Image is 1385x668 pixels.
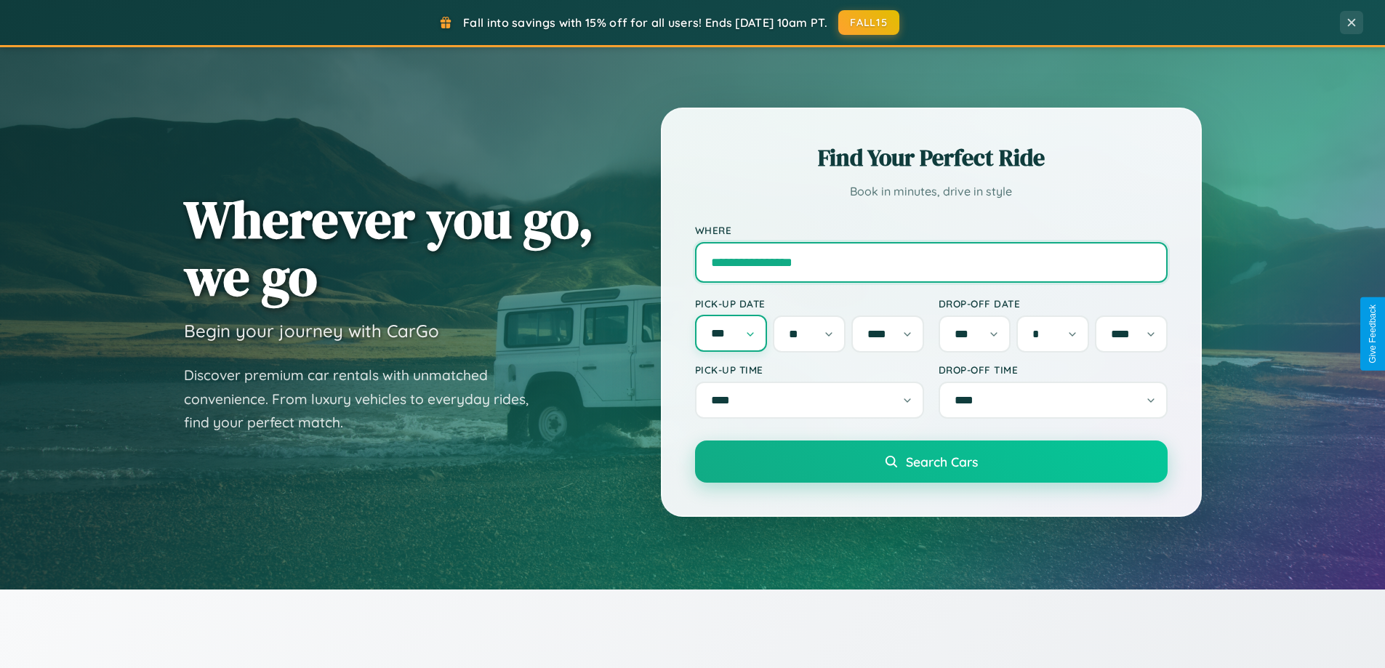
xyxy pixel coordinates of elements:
[939,297,1168,310] label: Drop-off Date
[184,190,594,305] h1: Wherever you go, we go
[695,297,924,310] label: Pick-up Date
[939,363,1168,376] label: Drop-off Time
[1368,305,1378,363] div: Give Feedback
[695,224,1168,236] label: Where
[695,142,1168,174] h2: Find Your Perfect Ride
[695,363,924,376] label: Pick-up Time
[695,181,1168,202] p: Book in minutes, drive in style
[906,454,978,470] span: Search Cars
[463,15,827,30] span: Fall into savings with 15% off for all users! Ends [DATE] 10am PT.
[695,440,1168,483] button: Search Cars
[184,320,439,342] h3: Begin your journey with CarGo
[838,10,899,35] button: FALL15
[184,363,547,435] p: Discover premium car rentals with unmatched convenience. From luxury vehicles to everyday rides, ...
